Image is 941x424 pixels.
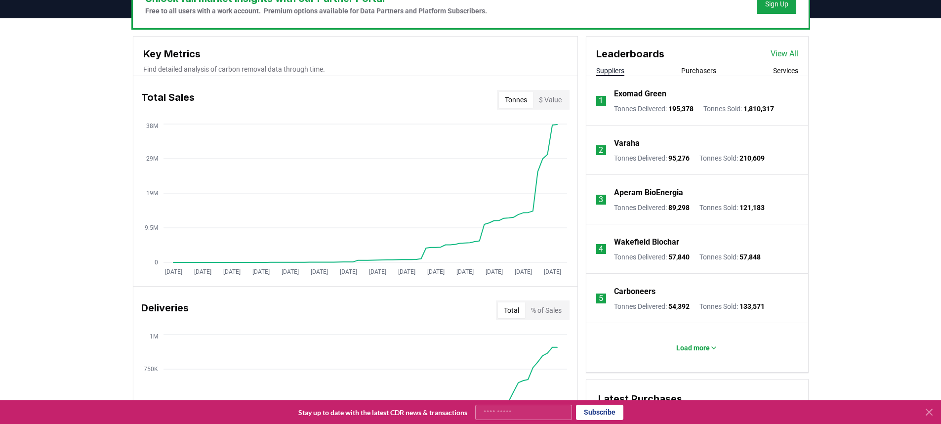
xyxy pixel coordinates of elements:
[223,268,240,275] tspan: [DATE]
[699,153,765,163] p: Tonnes Sold :
[150,333,158,340] tspan: 1M
[543,268,561,275] tspan: [DATE]
[668,154,690,162] span: 95,276
[703,104,774,114] p: Tonnes Sold :
[598,391,796,406] h3: Latest Purchases
[681,66,716,76] button: Purchasers
[614,203,690,212] p: Tonnes Delivered :
[743,105,774,113] span: 1,810,317
[146,190,158,197] tspan: 19M
[668,338,726,358] button: Load more
[368,268,386,275] tspan: [DATE]
[398,268,415,275] tspan: [DATE]
[614,88,666,100] a: Exomad Green
[668,302,690,310] span: 54,392
[141,300,189,320] h3: Deliveries
[145,6,487,16] p: Free to all users with a work account. Premium options available for Data Partners and Platform S...
[599,194,603,206] p: 3
[310,268,327,275] tspan: [DATE]
[614,187,683,199] a: Aperam BioEnergia
[614,286,655,297] a: Carboneers
[499,92,533,108] button: Tonnes
[739,154,765,162] span: 210,609
[614,236,679,248] a: Wakefield Biochar
[485,268,502,275] tspan: [DATE]
[699,301,765,311] p: Tonnes Sold :
[533,92,568,108] button: $ Value
[456,268,473,275] tspan: [DATE]
[596,66,624,76] button: Suppliers
[614,301,690,311] p: Tonnes Delivered :
[141,90,195,110] h3: Total Sales
[599,95,603,107] p: 1
[146,123,158,129] tspan: 38M
[771,48,798,60] a: View All
[427,268,444,275] tspan: [DATE]
[143,64,568,74] p: Find detailed analysis of carbon removal data through time.
[144,366,158,373] tspan: 750K
[599,293,603,304] p: 5
[146,155,158,162] tspan: 29M
[599,144,603,156] p: 2
[614,153,690,163] p: Tonnes Delivered :
[699,252,761,262] p: Tonnes Sold :
[525,302,568,318] button: % of Sales
[614,252,690,262] p: Tonnes Delivered :
[676,343,710,353] p: Load more
[145,224,158,231] tspan: 9.5M
[614,104,694,114] p: Tonnes Delivered :
[614,137,640,149] a: Varaha
[155,259,158,266] tspan: 0
[699,203,765,212] p: Tonnes Sold :
[739,253,761,261] span: 57,848
[252,268,269,275] tspan: [DATE]
[668,105,694,113] span: 195,378
[773,66,798,76] button: Services
[739,204,765,212] span: 121,183
[194,268,211,275] tspan: [DATE]
[596,46,664,61] h3: Leaderboards
[339,268,357,275] tspan: [DATE]
[668,253,690,261] span: 57,840
[739,302,765,310] span: 133,571
[514,268,532,275] tspan: [DATE]
[599,243,603,255] p: 4
[498,302,525,318] button: Total
[164,268,182,275] tspan: [DATE]
[143,46,568,61] h3: Key Metrics
[281,268,298,275] tspan: [DATE]
[668,204,690,212] span: 89,298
